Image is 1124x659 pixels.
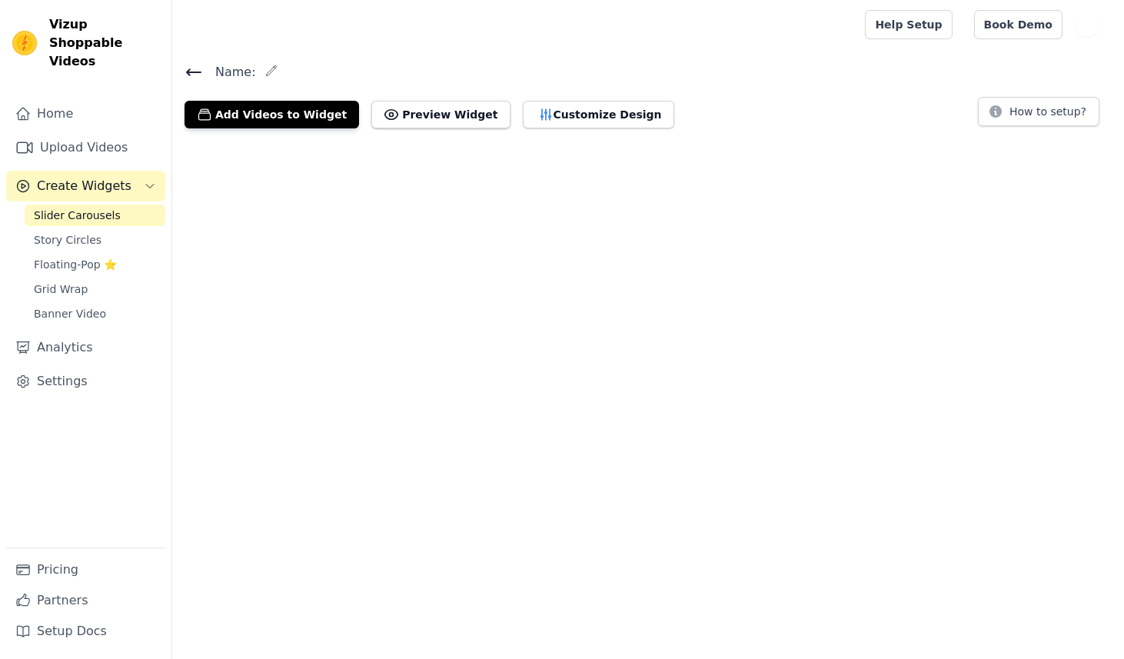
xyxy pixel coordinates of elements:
a: Help Setup [865,10,952,39]
a: Slider Carousels [25,205,165,226]
span: Name: [203,63,256,82]
span: Create Widgets [37,177,131,195]
button: How to setup? [978,97,1099,126]
div: Edit Name [265,62,278,82]
a: Preview Widget [371,101,510,128]
a: Upload Videos [6,132,165,163]
button: Customize Design [523,101,674,128]
a: Analytics [6,332,165,363]
span: Story Circles [34,232,101,248]
a: Setup Docs [6,616,165,647]
a: How to setup? [978,108,1099,122]
span: Banner Video [34,306,106,321]
a: Book Demo [974,10,1062,39]
img: Vizup [12,31,37,55]
a: Settings [6,366,165,397]
a: Banner Video [25,303,165,325]
button: Create Widgets [6,171,165,201]
span: Vizup Shoppable Videos [49,15,159,71]
a: Partners [6,585,165,616]
a: Floating-Pop ⭐ [25,254,165,275]
a: Home [6,98,165,129]
span: Grid Wrap [34,281,88,297]
a: Grid Wrap [25,278,165,300]
a: Story Circles [25,229,165,251]
button: Add Videos to Widget [185,101,359,128]
span: Floating-Pop ⭐ [34,257,117,272]
span: Slider Carousels [34,208,121,223]
a: Pricing [6,554,165,585]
